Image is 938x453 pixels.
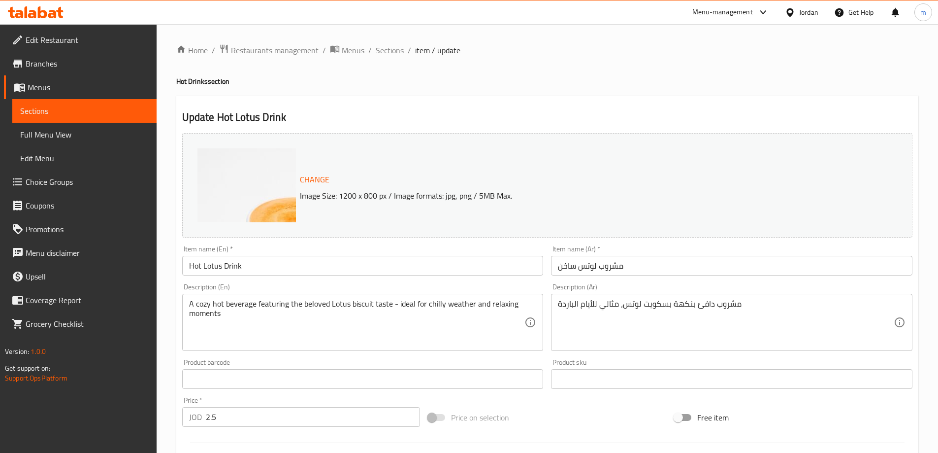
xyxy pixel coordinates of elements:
[4,75,157,99] a: Menus
[26,294,149,306] span: Coverage Report
[4,217,157,241] a: Promotions
[342,44,364,56] span: Menus
[20,105,149,117] span: Sections
[176,44,208,56] a: Home
[176,44,918,57] nav: breadcrumb
[182,256,544,276] input: Enter name En
[5,345,29,358] span: Version:
[12,99,157,123] a: Sections
[20,129,149,140] span: Full Menu View
[28,81,149,93] span: Menus
[4,194,157,217] a: Coupons
[451,412,509,423] span: Price on selection
[4,312,157,336] a: Grocery Checklist
[26,247,149,259] span: Menu disclaimer
[4,52,157,75] a: Branches
[330,44,364,57] a: Menus
[551,256,912,276] input: Enter name Ar
[300,173,329,187] span: Change
[408,44,411,56] li: /
[368,44,372,56] li: /
[323,44,326,56] li: /
[4,241,157,265] a: Menu disclaimer
[4,265,157,288] a: Upsell
[182,110,912,125] h2: Update Hot Lotus Drink
[296,190,821,202] p: Image Size: 1200 x 800 px / Image formats: jpg, png / 5MB Max.
[182,369,544,389] input: Please enter product barcode
[26,34,149,46] span: Edit Restaurant
[31,345,46,358] span: 1.0.0
[219,44,319,57] a: Restaurants management
[231,44,319,56] span: Restaurants management
[189,299,525,346] textarea: A cozy hot beverage featuring the beloved Lotus biscuit taste - ideal for chilly weather and rela...
[26,318,149,330] span: Grocery Checklist
[4,28,157,52] a: Edit Restaurant
[176,76,918,86] h4: Hot Drinks section
[415,44,460,56] span: item / update
[189,411,202,423] p: JOD
[558,299,894,346] textarea: مشروب دافئ بنكهة بسكويت لوتس، مثالي للأيام الباردة
[26,58,149,70] span: Branches
[12,123,157,146] a: Full Menu View
[197,148,394,346] img: e47a93df-633e-4ca1-9198-04c5af136f6c.jpg
[212,44,215,56] li: /
[5,362,50,375] span: Get support on:
[692,6,753,18] div: Menu-management
[920,7,926,18] span: m
[26,223,149,235] span: Promotions
[26,200,149,211] span: Coupons
[551,369,912,389] input: Please enter product sku
[26,176,149,188] span: Choice Groups
[26,271,149,282] span: Upsell
[376,44,404,56] a: Sections
[20,152,149,164] span: Edit Menu
[697,412,729,423] span: Free item
[799,7,818,18] div: Jordan
[4,288,157,312] a: Coverage Report
[12,146,157,170] a: Edit Menu
[206,407,420,427] input: Please enter price
[5,372,67,384] a: Support.OpsPlatform
[4,170,157,194] a: Choice Groups
[296,170,333,190] button: Change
